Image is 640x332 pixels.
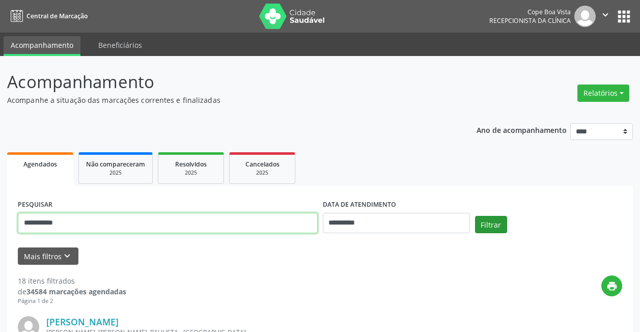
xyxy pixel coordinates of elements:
i:  [600,9,611,20]
span: Não compareceram [86,160,145,169]
span: Agendados [23,160,57,169]
button: Mais filtroskeyboard_arrow_down [18,247,78,265]
a: Central de Marcação [7,8,88,24]
a: [PERSON_NAME] [46,316,119,327]
div: 2025 [237,169,288,177]
div: Cope Boa Vista [489,8,571,16]
span: Central de Marcação [26,12,88,20]
div: de [18,286,126,297]
img: img [574,6,596,27]
button: print [601,275,622,296]
label: PESQUISAR [18,197,52,213]
span: Resolvidos [175,160,207,169]
p: Acompanhe a situação das marcações correntes e finalizadas [7,95,445,105]
div: 2025 [86,169,145,177]
a: Acompanhamento [4,36,80,56]
button: apps [615,8,633,25]
div: 18 itens filtrados [18,275,126,286]
i: print [606,281,618,292]
a: Beneficiários [91,36,149,54]
label: DATA DE ATENDIMENTO [323,197,396,213]
button: Filtrar [475,216,507,233]
span: Recepcionista da clínica [489,16,571,25]
p: Acompanhamento [7,69,445,95]
button: Relatórios [577,85,629,102]
i: keyboard_arrow_down [62,251,73,262]
p: Ano de acompanhamento [477,123,567,136]
span: Cancelados [245,160,280,169]
div: 2025 [165,169,216,177]
button:  [596,6,615,27]
strong: 34584 marcações agendadas [26,287,126,296]
div: Página 1 de 2 [18,297,126,306]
